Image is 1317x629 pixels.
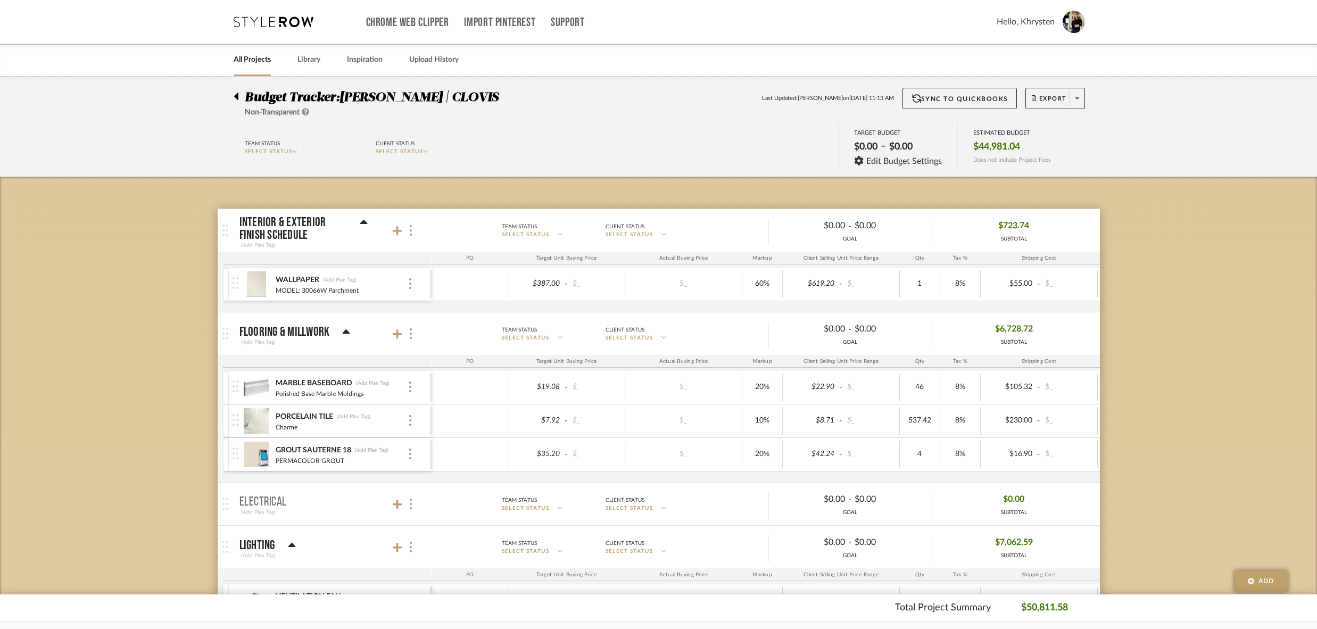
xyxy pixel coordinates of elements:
[563,279,569,289] span: -
[625,568,742,581] div: Actual Buying Price
[410,542,412,552] img: 3dots-v.svg
[239,496,287,509] p: ELECTRICAL
[1235,570,1288,592] button: Add
[244,375,270,400] img: 988f141d-9901-4bb1-b43a-b3f1c3deb037_50x50.jpg
[1258,576,1274,586] span: Add
[881,140,886,156] span: –
[502,231,550,239] span: SELECT STATUS
[981,252,1098,264] div: Shipping Cost
[339,91,499,104] span: [PERSON_NAME] | CLOVIS
[902,88,1017,109] button: Sync to QuickBooks
[995,534,1033,551] span: $7,062.59
[511,446,564,462] div: $35.20
[569,276,622,292] div: $_
[1042,276,1094,292] div: $_
[654,446,713,462] div: $_
[742,252,783,264] div: Markup
[366,18,449,27] a: Chrome Web Clipper
[849,94,894,103] span: [DATE] 11:13 AM
[223,252,1100,312] div: INTERIOR & EXTERIOR FINISH SCHEDULE(Add Plan Tag)Team StatusSELECT STATUSClient StatusSELECT STAT...
[943,593,977,608] div: 8%
[409,449,411,459] img: 3dots-v.svg
[844,446,896,462] div: $_
[973,129,1051,136] div: ESTIMATED BUDGET
[432,355,508,368] div: PO
[940,355,981,368] div: Tax %
[244,271,270,297] img: 89d98099-767b-45a0-ba8f-eb169ebb3330_50x50.jpg
[606,334,653,342] span: SELECT STATUS
[376,139,415,148] div: Client Status
[900,252,940,264] div: Qty
[838,279,844,289] span: -
[746,379,779,395] div: 20%
[943,276,977,292] div: 8%
[1098,252,1149,264] div: Ship. Markup %
[275,275,320,285] div: WALLPAPER
[275,388,364,399] div: Polished Base Marble Moldings
[998,235,1029,243] div: SUBTOTAL
[900,568,940,581] div: Qty
[233,594,238,606] img: vertical-grip.svg
[998,218,1029,234] span: $723.74
[347,53,383,67] a: Inspiration
[218,209,1100,252] mat-expansion-panel-header: INTERIOR & EXTERIOR FINISH SCHEDULE(Add Plan Tag)Team StatusSELECT STATUSClient StatusSELECT STAT...
[502,495,537,505] div: Team Status
[222,498,228,510] img: grip.svg
[336,413,371,420] div: (Add Plan Tag)
[432,568,508,581] div: PO
[625,252,742,264] div: Actual Buying Price
[606,539,644,548] div: Client Status
[777,534,848,551] div: $0.00
[409,278,411,289] img: 3dots-v.svg
[233,414,238,426] img: vertical-grip.svg
[222,541,228,553] img: grip.svg
[218,312,1100,355] mat-expansion-panel-header: FLOORING & MILLWORK(Add Plan Tag)Team StatusSELECT STATUSClient StatusSELECT STATUS$0.00-$0.00GOA...
[569,446,622,462] div: $_
[777,491,848,508] div: $0.00
[218,483,1100,525] mat-expansion-panel-header: ELECTRICAL(Add Plan Tag)Team StatusSELECT STATUSClient StatusSELECT STATUS$0.00-$0.00GOAL$0.00SUB...
[843,94,849,103] span: on
[768,235,932,243] div: GOAL
[344,593,379,600] div: (Add Plan Tag)
[233,448,238,459] img: vertical-grip.svg
[511,379,564,395] div: $19.08
[239,216,347,242] p: INTERIOR & EXTERIOR FINISH SCHEDULE
[851,138,881,156] div: $0.00
[768,509,932,517] div: GOAL
[1042,446,1094,462] div: $_
[1098,568,1149,581] div: Ship. Markup %
[742,355,783,368] div: Markup
[973,141,1020,153] span: $44,981.04
[234,53,271,67] a: All Projects
[783,252,900,264] div: Client Selling Unit Price Range
[606,495,644,505] div: Client Status
[838,449,844,460] span: -
[844,593,896,608] div: $_
[746,446,779,462] div: 20%
[502,504,550,512] span: SELECT STATUS
[984,593,1036,608] div: $0.00
[848,493,851,506] span: -
[563,416,569,426] span: -
[844,276,896,292] div: $_
[786,446,838,462] div: $42.24
[798,94,843,103] span: [PERSON_NAME]
[606,504,653,512] span: SELECT STATUS
[432,252,508,264] div: PO
[981,355,1098,368] div: Shipping Cost
[903,413,937,428] div: 537.42
[762,94,798,103] span: Last Updated:
[903,593,937,608] div: 2
[783,568,900,581] div: Client Selling Unit Price Range
[409,53,459,67] a: Upload History
[943,413,977,428] div: 8%
[410,499,412,509] img: 3dots-v.svg
[275,456,345,466] div: PERMACOLOR GROUT
[244,588,270,614] img: e95d6f36-c212-46df-af13-88f277e67de9_50x50.jpg
[903,379,937,395] div: 46
[606,325,644,335] div: Client Status
[502,222,537,231] div: Team Status
[844,379,896,395] div: $_
[409,415,411,426] img: 3dots-v.svg
[777,218,848,234] div: $0.00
